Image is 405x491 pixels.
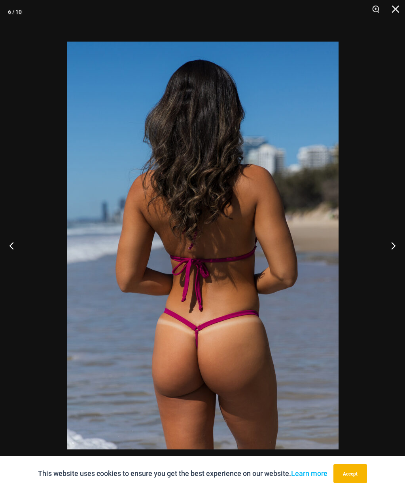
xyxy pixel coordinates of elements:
[8,6,22,18] div: 6 / 10
[333,464,367,483] button: Accept
[291,469,327,478] a: Learn more
[375,226,405,265] button: Next
[67,42,339,449] img: Tight Rope Pink 319 Top 4212 Micro 04
[38,468,327,480] p: This website uses cookies to ensure you get the best experience on our website.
